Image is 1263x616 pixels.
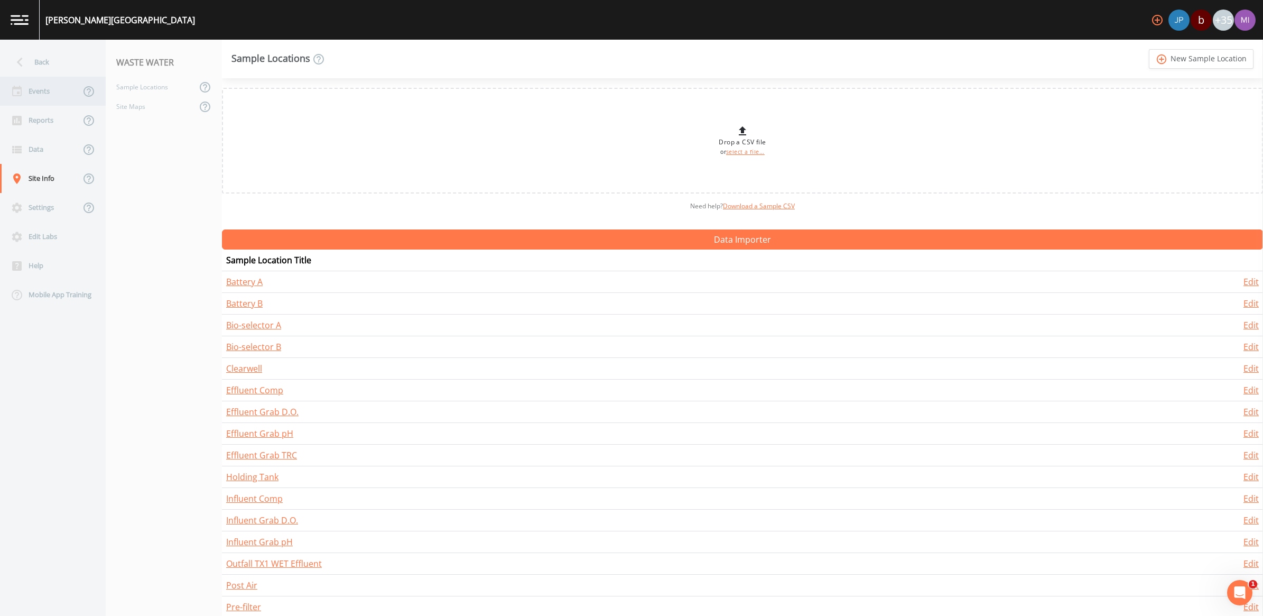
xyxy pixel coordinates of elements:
[226,536,293,548] a: Influent Grab pH
[226,580,257,591] a: Post Air
[226,384,283,396] a: Effluent Comp
[1191,10,1212,31] div: b
[1227,580,1252,605] iframe: Intercom live chat
[106,77,197,97] a: Sample Locations
[106,97,197,116] a: Site Maps
[720,148,765,155] small: or
[1243,319,1259,331] a: Edit
[226,601,261,613] a: Pre-filter
[226,341,281,353] a: Bio-selector B
[1149,49,1253,69] a: add_circle_outlineNew Sample Location
[1168,10,1190,31] img: 41241ef155101aa6d92a04480b0d0000
[723,201,795,210] a: Download a Sample CSV
[690,201,795,210] span: Need help?
[226,298,263,309] a: Battery B
[226,363,262,374] a: Clearwell
[45,14,195,26] div: [PERSON_NAME][GEOGRAPHIC_DATA]
[1249,580,1257,589] span: 1
[1190,10,1212,31] div: bturner@inframark.com
[726,148,765,155] a: select a file...
[226,471,278,483] a: Holding Tank
[1243,341,1259,353] a: Edit
[1243,493,1259,504] a: Edit
[226,406,299,418] a: Effluent Grab D.O.
[719,125,766,157] div: Drop a CSV file
[1243,363,1259,374] a: Edit
[226,558,322,569] a: Outfall TX1 WET Effluent
[11,15,29,25] img: logo
[222,229,1263,250] button: Data Importer
[1243,449,1259,461] a: Edit
[226,276,263,288] a: Battery A
[106,48,222,77] div: WASTE WATER
[1243,536,1259,548] a: Edit
[1243,601,1259,613] a: Edit
[226,449,297,461] a: Effluent Grab TRC
[226,493,283,504] a: Influent Comp
[1168,10,1190,31] div: Joshua gere Paul
[226,514,298,526] a: Influent Grab D.O.
[222,250,1017,271] th: Sample Location Title
[1243,514,1259,526] a: Edit
[1243,471,1259,483] a: Edit
[1243,384,1259,396] a: Edit
[1243,428,1259,439] a: Edit
[1243,406,1259,418] a: Edit
[226,319,281,331] a: Bio-selector A
[226,428,293,439] a: Effluent Grab pH
[1243,298,1259,309] a: Edit
[1213,10,1234,31] div: +35
[231,53,325,66] div: Sample Locations
[1243,558,1259,569] a: Edit
[1243,276,1259,288] a: Edit
[1156,53,1168,65] i: add_circle_outline
[1234,10,1256,31] img: 11d739c36d20347f7b23fdbf2a9dc2c5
